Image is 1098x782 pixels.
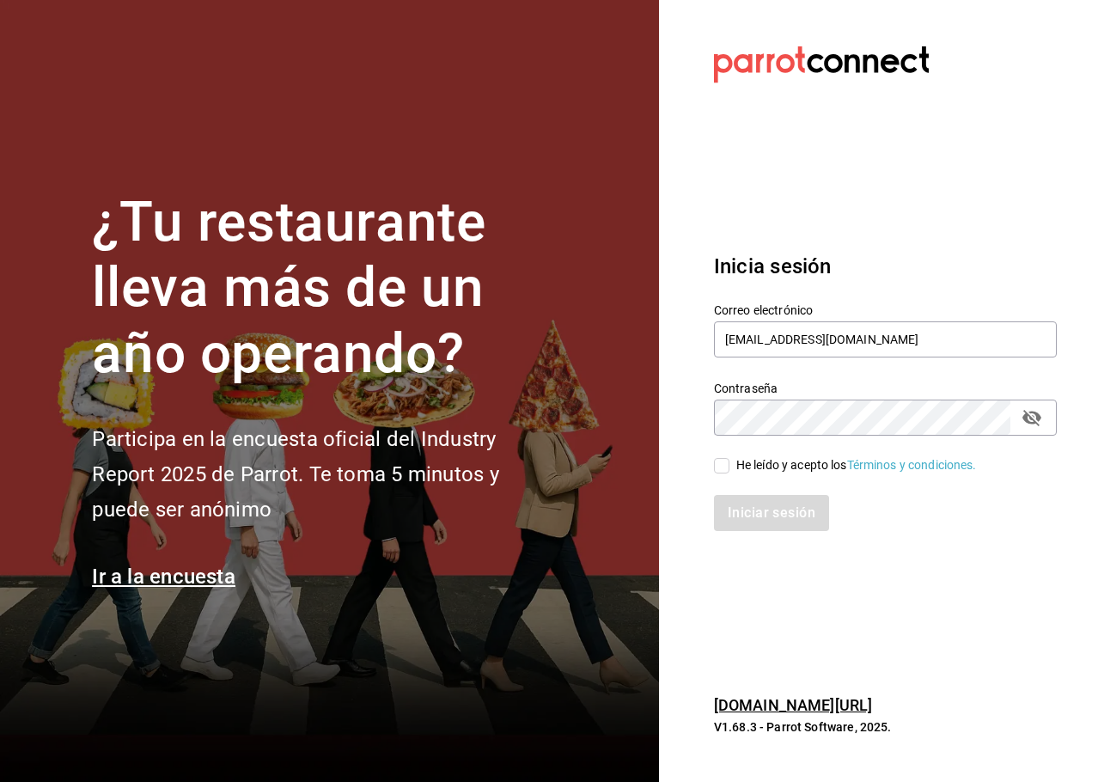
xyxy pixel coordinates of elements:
h2: Participa en la encuesta oficial del Industry Report 2025 de Parrot. Te toma 5 minutos y puede se... [92,422,556,527]
label: Correo electrónico [714,303,1057,315]
p: V1.68.3 - Parrot Software, 2025. [714,718,1057,736]
a: [DOMAIN_NAME][URL] [714,696,872,714]
button: passwordField [1017,403,1046,432]
label: Contraseña [714,382,1057,394]
div: He leído y acepto los [736,456,977,474]
a: Ir a la encuesta [92,565,235,589]
a: Términos y condiciones. [847,458,977,472]
h1: ¿Tu restaurante lleva más de un año operando? [92,190,556,388]
h3: Inicia sesión [714,251,1057,282]
input: Ingresa tu correo electrónico [714,321,1057,357]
